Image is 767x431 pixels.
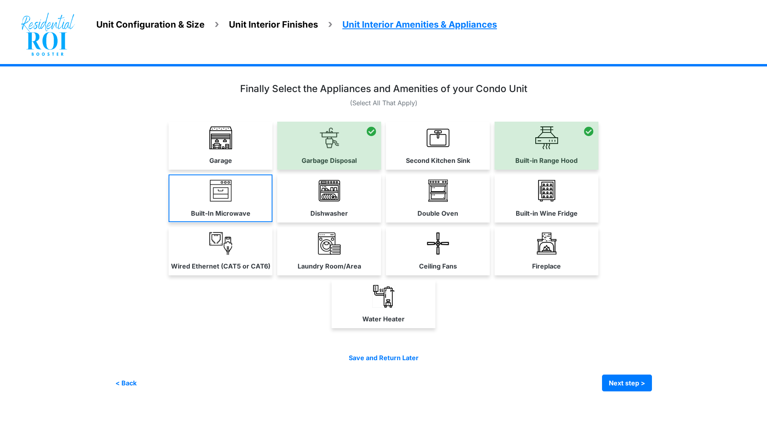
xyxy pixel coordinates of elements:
[535,232,558,255] img: Fireplace_Icon.png
[532,261,561,271] label: Fireplace
[115,98,652,108] p: (Select All That Apply)
[318,232,341,255] img: laundry-room_5OBHpJr.png
[96,19,205,30] span: Unit Configuration & Size
[209,179,232,202] img: built-In-microwave.png
[115,375,137,391] button: < Back
[427,126,449,149] img: second-kitchen-sink_tKaxt2I.png
[298,261,361,271] label: Laundry Room/Area
[372,285,395,308] img: water_heater_Ts5pyyV.PNG
[419,261,457,271] label: Ceiling Fans
[209,156,232,165] label: Garage
[209,126,232,149] img: garage-detached_n5XMoWg_se3B6pt.png
[427,232,449,255] img: ceiling_fan.png
[427,179,449,202] img: Double_Oven_Icon_4.png
[535,179,558,202] img: built-in-wine-fridge.png
[209,232,232,255] img: home-wired-CAT5-CAT6.png
[602,375,652,391] button: Next step >
[516,208,578,218] label: Built-in Wine Fridge
[349,354,419,362] a: Save and Return Later
[229,19,318,30] span: Unit Interior Finishes
[417,208,458,218] label: Double Oven
[406,156,470,165] label: Second Kitchen Sink
[362,314,405,324] label: Water Heater
[20,12,76,56] img: spp logo
[191,208,250,218] label: Built-In Microwave
[318,179,341,202] img: dishwasher.png
[171,261,270,271] label: Wired Ethernet (CAT5 or CAT6)
[240,83,527,95] h3: Finally Select the Appliances and Amenities of your Condo Unit
[310,208,348,218] label: Dishwasher
[342,19,497,30] span: Unit Interior Amenities & Appliances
